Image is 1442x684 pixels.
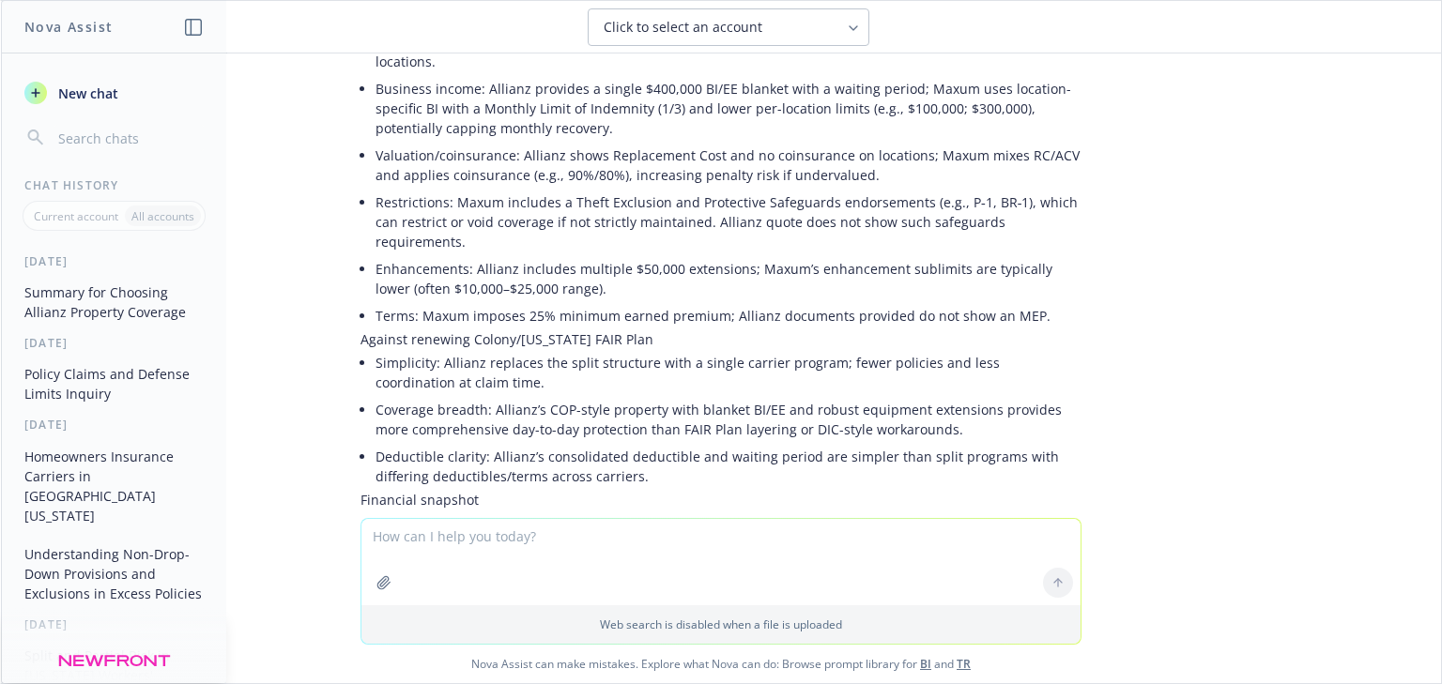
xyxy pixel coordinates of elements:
li: Simplicity: Allianz replaces the split structure with a single carrier program; fewer policies an... [376,349,1081,396]
button: Summary for Choosing Allianz Property Coverage [17,277,211,327]
p: All accounts [131,208,194,224]
li: Terms: Maxum imposes 25% minimum earned premium; Allianz documents provided do not show an MEP. [376,302,1081,329]
h1: Nova Assist [24,17,113,37]
span: Click to select an account [604,18,762,37]
li: Allianz: Property + Equipment premium $15,418; TRIA optional at 3% ($463). Quote valid 30 days fr... [376,509,1081,556]
div: Chat History [2,177,226,193]
a: TR [957,656,971,672]
span: Nova Assist can make mistakes. Explore what Nova can do: Browse prompt library for and [8,645,1434,683]
p: Web search is disabled when a file is uploaded [373,616,1069,632]
button: Homeowners Insurance Carriers in [GEOGRAPHIC_DATA][US_STATE] [17,441,211,531]
div: [DATE] [2,335,226,351]
div: [DATE] [2,616,226,632]
a: BI [920,656,931,672]
li: Deductible clarity: Allianz’s consolidated deductible and waiting period are simpler than split p... [376,443,1081,490]
button: Click to select an account [588,8,869,46]
div: [DATE] [2,253,226,269]
span: New chat [54,84,118,103]
button: Policy Claims and Defense Limits Inquiry [17,358,211,409]
button: Understanding Non-Drop-Down Provisions and Exclusions in Excess Policies [17,539,211,609]
input: Search chats [54,125,204,151]
p: Financial snapshot [360,490,1081,509]
li: Business income: Allianz provides a single $400,000 BI/EE blanket with a waiting period; Maxum us... [376,75,1081,142]
li: Restrictions: Maxum includes a Theft Exclusion and Protective Safeguards endorsements (e.g., P‑1,... [376,189,1081,255]
p: Against renewing Colony/[US_STATE] FAIR Plan [360,329,1081,349]
li: Valuation/coinsurance: Allianz shows Replacement Cost and no coinsurance on locations; Maxum mixe... [376,142,1081,189]
li: Enhancements: Allianz includes multiple $50,000 extensions; Maxum’s enhancement sublimits are typ... [376,255,1081,302]
li: Coverage breadth: Allianz’s COP-style property with blanket BI/EE and robust equipment extensions... [376,396,1081,443]
div: [DATE] [2,417,226,433]
p: Current account [34,208,118,224]
button: New chat [17,76,211,110]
